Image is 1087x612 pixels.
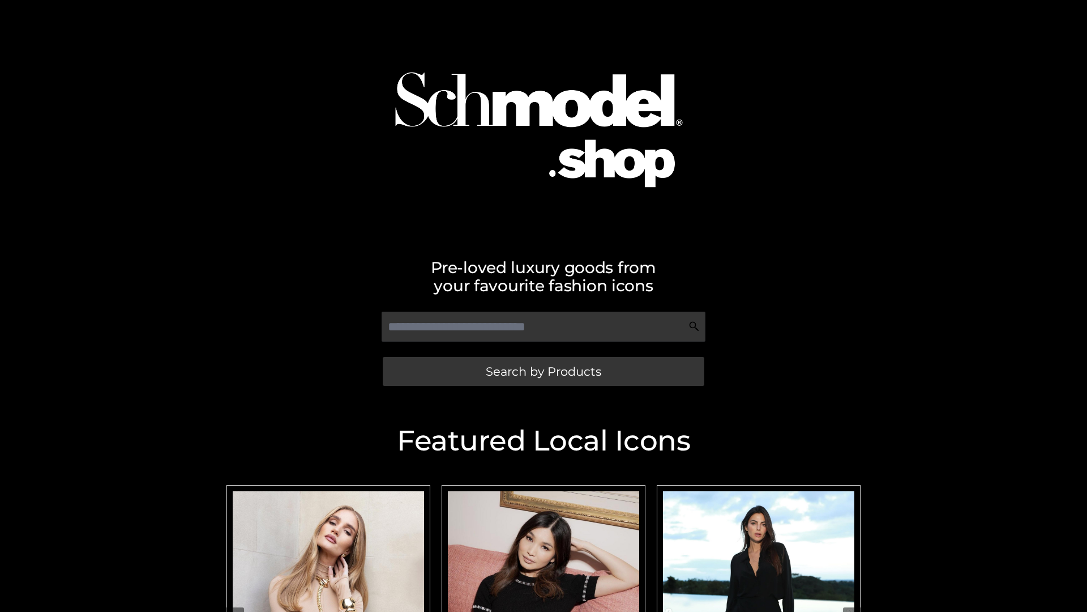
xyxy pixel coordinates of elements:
h2: Featured Local Icons​ [221,427,866,455]
span: Search by Products [486,365,601,377]
img: Search Icon [688,321,700,332]
a: Search by Products [383,357,704,386]
h2: Pre-loved luxury goods from your favourite fashion icons [221,258,866,295]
